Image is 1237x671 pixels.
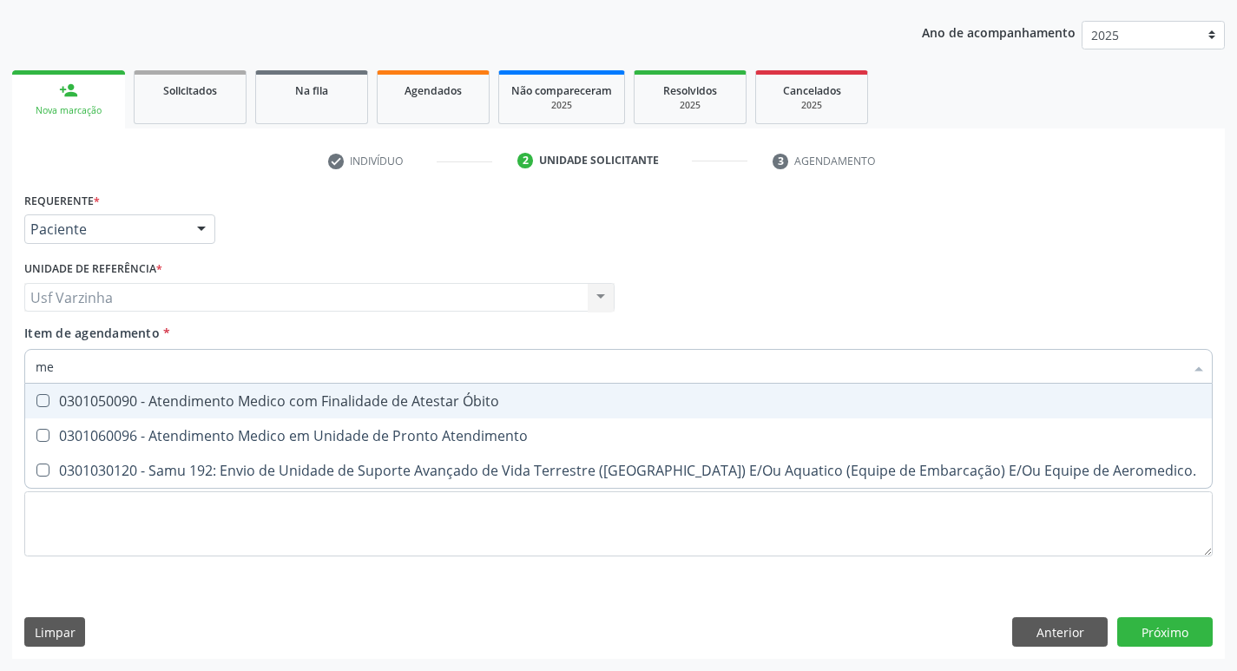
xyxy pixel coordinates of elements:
[783,83,841,98] span: Cancelados
[922,21,1076,43] p: Ano de acompanhamento
[24,325,160,341] span: Item de agendamento
[539,153,659,168] div: Unidade solicitante
[24,617,85,647] button: Limpar
[1117,617,1213,647] button: Próximo
[163,83,217,98] span: Solicitados
[295,83,328,98] span: Na fila
[36,349,1184,384] input: Buscar por procedimentos
[59,81,78,100] div: person_add
[36,394,1201,408] div: 0301050090 - Atendimento Medico com Finalidade de Atestar Óbito
[647,99,734,112] div: 2025
[517,153,533,168] div: 2
[24,256,162,283] label: Unidade de referência
[1012,617,1108,647] button: Anterior
[36,429,1201,443] div: 0301060096 - Atendimento Medico em Unidade de Pronto Atendimento
[30,220,180,238] span: Paciente
[511,83,612,98] span: Não compareceram
[405,83,462,98] span: Agendados
[768,99,855,112] div: 2025
[24,187,100,214] label: Requerente
[663,83,717,98] span: Resolvidos
[24,104,113,117] div: Nova marcação
[36,464,1201,477] div: 0301030120 - Samu 192: Envio de Unidade de Suporte Avançado de Vida Terrestre ([GEOGRAPHIC_DATA])...
[511,99,612,112] div: 2025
